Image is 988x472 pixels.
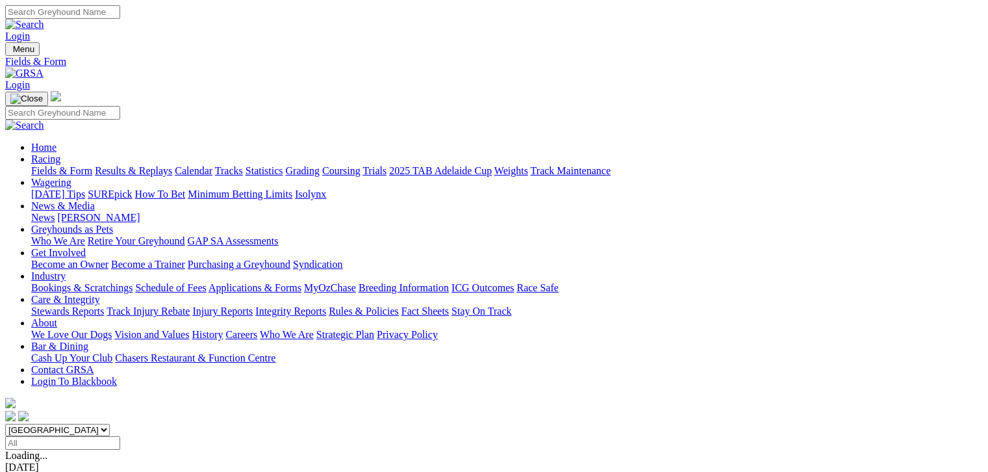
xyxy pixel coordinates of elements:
a: Rules & Policies [329,306,399,317]
a: Vision and Values [114,329,189,340]
a: Tracks [215,165,243,176]
a: Strategic Plan [316,329,374,340]
a: Wagering [31,177,71,188]
img: logo-grsa-white.png [5,398,16,408]
a: Race Safe [516,282,558,293]
a: Become an Owner [31,259,108,270]
a: Retire Your Greyhound [88,235,185,246]
a: Applications & Forms [209,282,301,293]
a: ICG Outcomes [451,282,514,293]
a: History [192,329,223,340]
a: We Love Our Dogs [31,329,112,340]
a: 2025 TAB Adelaide Cup [389,165,492,176]
span: Menu [13,44,34,54]
div: Racing [31,165,983,177]
a: GAP SA Assessments [188,235,279,246]
a: Injury Reports [192,306,253,317]
a: Care & Integrity [31,294,100,305]
a: Stewards Reports [31,306,104,317]
input: Select date [5,436,120,450]
img: logo-grsa-white.png [51,91,61,101]
div: News & Media [31,212,983,224]
a: News [31,212,55,223]
a: News & Media [31,200,95,211]
a: Coursing [322,165,361,176]
a: SUREpick [88,189,132,200]
input: Search [5,106,120,120]
a: Who We Are [260,329,314,340]
a: Calendar [175,165,212,176]
a: Racing [31,153,60,164]
a: Track Maintenance [531,165,611,176]
a: Privacy Policy [377,329,438,340]
div: Care & Integrity [31,306,983,317]
img: GRSA [5,68,44,79]
img: facebook.svg [5,411,16,421]
a: Integrity Reports [255,306,326,317]
div: About [31,329,983,341]
a: Stay On Track [451,306,511,317]
img: Search [5,19,44,31]
a: Syndication [293,259,342,270]
button: Toggle navigation [5,42,40,56]
a: Grading [286,165,320,176]
div: Greyhounds as Pets [31,235,983,247]
a: Bar & Dining [31,341,88,352]
a: Statistics [246,165,283,176]
a: Get Involved [31,247,86,258]
a: Fields & Form [31,165,92,176]
a: Login [5,31,30,42]
a: Track Injury Rebate [107,306,190,317]
a: Trials [362,165,386,176]
a: Fact Sheets [401,306,449,317]
a: Isolynx [295,189,326,200]
a: MyOzChase [304,282,356,293]
img: Close [10,94,43,104]
a: Weights [494,165,528,176]
a: Cash Up Your Club [31,352,112,363]
img: twitter.svg [18,411,29,421]
a: Industry [31,270,66,282]
a: About [31,317,57,328]
a: Results & Replays [95,165,172,176]
a: Fields & Form [5,56,983,68]
button: Toggle navigation [5,92,48,106]
div: Wagering [31,189,983,200]
a: Login To Blackbook [31,376,117,387]
a: Who We Are [31,235,85,246]
img: Search [5,120,44,131]
a: Greyhounds as Pets [31,224,113,235]
div: Bar & Dining [31,352,983,364]
a: How To Bet [135,189,186,200]
a: Minimum Betting Limits [188,189,292,200]
a: Careers [225,329,257,340]
div: Industry [31,282,983,294]
a: Bookings & Scratchings [31,282,133,293]
input: Search [5,5,120,19]
a: Login [5,79,30,90]
a: Purchasing a Greyhound [188,259,290,270]
a: Schedule of Fees [135,282,206,293]
a: Contact GRSA [31,364,94,375]
span: Loading... [5,450,47,461]
a: [DATE] Tips [31,189,85,200]
a: Breeding Information [359,282,449,293]
div: Get Involved [31,259,983,270]
a: Home [31,142,57,153]
a: Become a Trainer [111,259,185,270]
a: Chasers Restaurant & Function Centre [115,352,275,363]
a: [PERSON_NAME] [57,212,140,223]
